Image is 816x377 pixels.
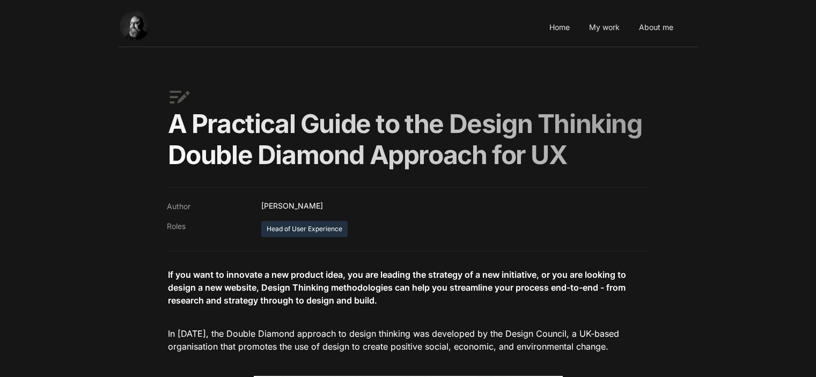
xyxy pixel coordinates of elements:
[120,11,168,41] img: Logo
[119,9,698,47] nav: Main
[167,220,186,232] span: Roles
[168,86,190,108] img: A Practical Guide to the Design Thinking Double Diamond Approach for UX
[261,221,348,237] span: Head of User Experience
[257,196,650,216] p: [PERSON_NAME]
[167,107,650,171] h1: A Practical Guide to the Design Thinking Double Diamond Approach for UX
[167,326,650,354] p: In [DATE], the Double Diamond approach to design thinking was developed by the Design Council, a ...
[168,269,628,306] strong: If you want to innovate a new product idea, you are leading the strategy of a new initiative, or ...
[546,13,573,42] a: Home
[636,13,677,42] a: About me
[167,201,190,212] span: Author
[120,13,168,42] a: Logo
[586,13,623,42] a: My work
